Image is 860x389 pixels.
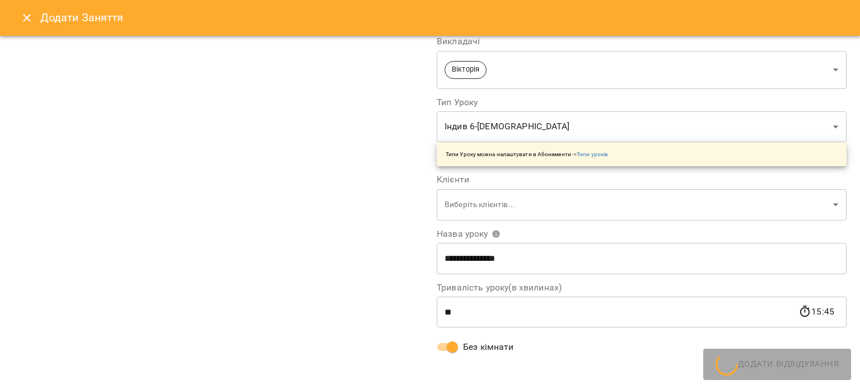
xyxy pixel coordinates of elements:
[437,50,847,89] div: Вікторія
[40,9,847,26] h6: Додати Заняття
[437,229,501,238] span: Назва уроку
[437,98,847,107] label: Тип Уроку
[13,4,40,31] button: Close
[437,37,847,46] label: Викладачі
[437,175,847,184] label: Клієнти
[446,150,608,158] p: Типи Уроку можна налаштувати в Абонементи ->
[445,199,829,210] p: Виберіть клієнтів...
[492,229,501,238] svg: Вкажіть назву уроку або виберіть клієнтів
[437,283,847,292] label: Тривалість уроку(в хвилинах)
[437,189,847,221] div: Виберіть клієнтів...
[577,151,608,157] a: Типи уроків
[437,111,847,143] div: Індив 6-[DEMOGRAPHIC_DATA]
[445,64,486,75] span: Вікторія
[463,340,514,354] span: Без кімнати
